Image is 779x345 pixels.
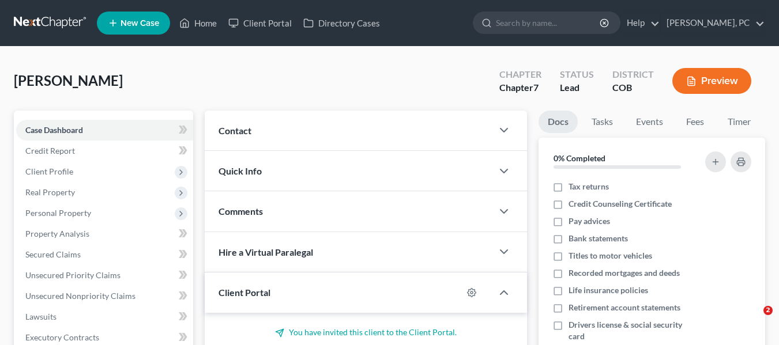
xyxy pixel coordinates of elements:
a: Directory Cases [298,13,386,33]
span: New Case [121,19,159,28]
span: Drivers license & social security card [569,319,699,342]
span: Real Property [25,187,75,197]
span: 7 [533,82,539,93]
a: Secured Claims [16,244,193,265]
div: Chapter [499,68,541,81]
strong: 0% Completed [554,153,605,163]
span: Hire a Virtual Paralegal [219,247,313,257]
a: Tasks [582,111,622,133]
a: Events [627,111,672,133]
div: Status [560,68,594,81]
span: Recorded mortgages and deeds [569,267,680,279]
a: Unsecured Priority Claims [16,265,193,286]
span: Life insurance policies [569,285,648,296]
span: Property Analysis [25,229,89,238]
a: Credit Report [16,141,193,161]
iframe: Intercom live chat [740,306,767,333]
span: Titles to motor vehicles [569,250,652,261]
span: Unsecured Nonpriority Claims [25,291,136,301]
span: Unsecured Priority Claims [25,270,121,280]
span: 2 [763,306,773,315]
a: Unsecured Nonpriority Claims [16,286,193,306]
span: Lawsuits [25,312,57,321]
div: Lead [560,81,594,94]
a: [PERSON_NAME], PC [661,13,765,33]
span: Credit Report [25,146,75,156]
span: Tax returns [569,181,609,192]
a: Lawsuits [16,306,193,327]
div: District [612,68,654,81]
span: Client Portal [219,287,270,298]
div: COB [612,81,654,94]
span: Case Dashboard [25,125,83,135]
span: Client Profile [25,166,73,176]
span: Credit Counseling Certificate [569,198,672,210]
input: Search by name... [496,12,601,33]
a: Property Analysis [16,223,193,244]
span: Quick Info [219,165,262,176]
a: Timer [718,111,760,133]
span: Secured Claims [25,249,81,259]
div: Chapter [499,81,541,94]
a: Fees [677,111,714,133]
a: Help [621,13,660,33]
button: Preview [672,68,751,94]
span: [PERSON_NAME] [14,72,123,89]
p: You have invited this client to the Client Portal. [219,327,513,338]
a: Docs [539,111,578,133]
a: Client Portal [223,13,298,33]
span: Comments [219,206,263,217]
span: Executory Contracts [25,332,99,342]
a: Home [174,13,223,33]
span: Bank statements [569,233,628,244]
span: Contact [219,125,251,136]
a: Case Dashboard [16,120,193,141]
span: Retirement account statements [569,302,680,313]
span: Pay advices [569,215,610,227]
span: Personal Property [25,208,91,218]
